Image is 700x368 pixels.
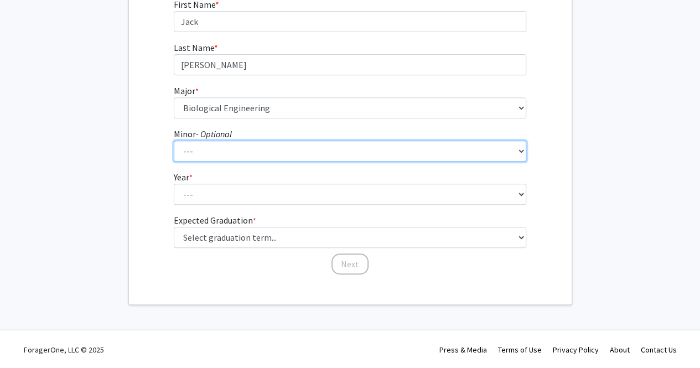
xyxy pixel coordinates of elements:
[8,318,47,360] iframe: Chat
[498,345,542,355] a: Terms of Use
[174,84,199,97] label: Major
[610,345,630,355] a: About
[641,345,677,355] a: Contact Us
[196,128,232,139] i: - Optional
[174,42,214,53] span: Last Name
[174,170,193,184] label: Year
[331,253,369,274] button: Next
[439,345,487,355] a: Press & Media
[174,214,256,227] label: Expected Graduation
[174,127,232,141] label: Minor
[553,345,599,355] a: Privacy Policy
